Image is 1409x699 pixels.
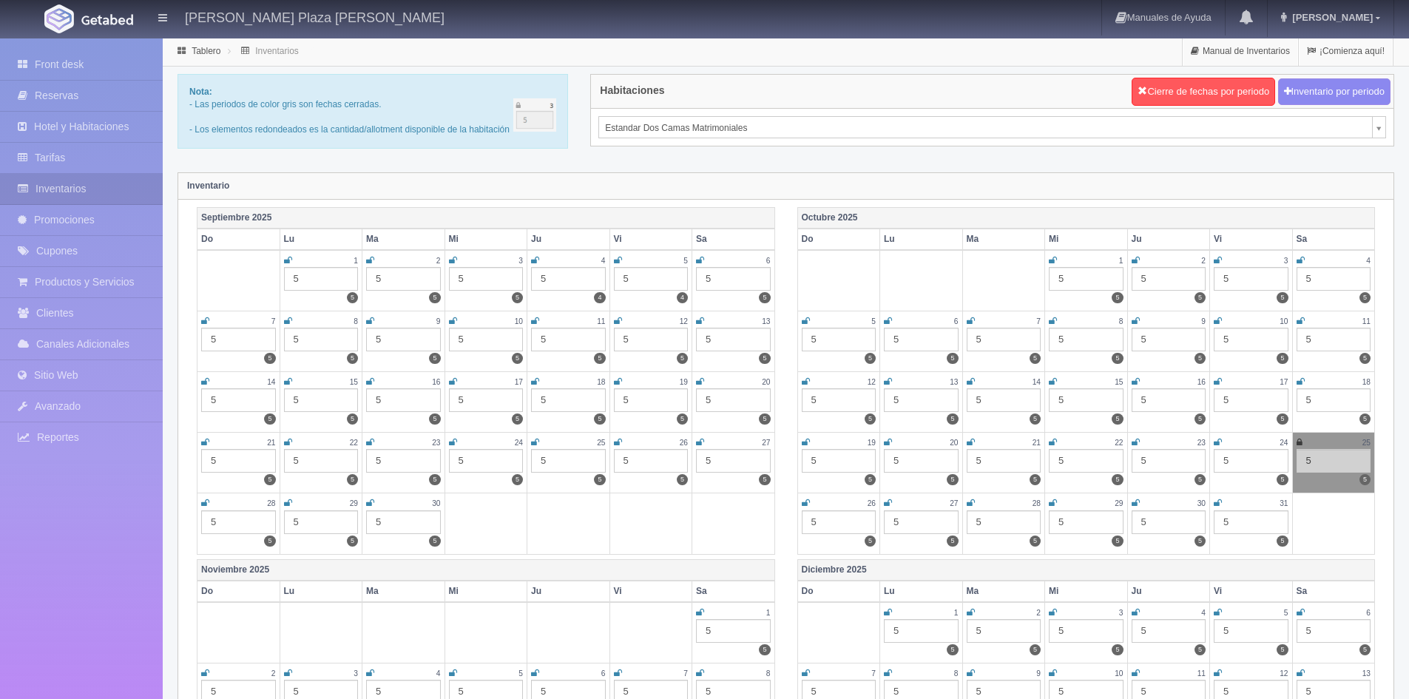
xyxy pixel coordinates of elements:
[614,328,689,351] div: 5
[1115,499,1123,507] small: 29
[1183,37,1298,66] a: Manual de Inventarios
[677,413,688,425] label: 5
[1362,378,1371,386] small: 18
[597,439,605,447] small: 25
[354,317,358,325] small: 8
[1115,378,1123,386] small: 15
[284,449,359,473] div: 5
[1132,267,1206,291] div: 5
[531,388,606,412] div: 5
[1049,267,1124,291] div: 5
[865,536,876,547] label: 5
[1033,499,1041,507] small: 28
[950,439,958,447] small: 20
[1280,669,1288,678] small: 12
[284,328,359,351] div: 5
[1197,378,1206,386] small: 16
[868,439,876,447] small: 19
[1362,317,1371,325] small: 11
[354,257,358,265] small: 1
[429,353,440,364] label: 5
[350,378,358,386] small: 15
[449,388,524,412] div: 5
[797,581,880,602] th: Do
[597,378,605,386] small: 18
[967,449,1041,473] div: 5
[696,328,771,351] div: 5
[1030,644,1041,655] label: 5
[802,328,876,351] div: 5
[527,581,610,602] th: Ju
[284,510,359,534] div: 5
[1297,619,1371,643] div: 5
[515,317,523,325] small: 10
[436,669,441,678] small: 4
[1288,12,1373,23] span: [PERSON_NAME]
[512,292,523,303] label: 5
[1210,581,1293,602] th: Vi
[802,449,876,473] div: 5
[264,474,275,485] label: 5
[1359,413,1371,425] label: 5
[436,257,441,265] small: 2
[1280,439,1288,447] small: 24
[1195,292,1206,303] label: 5
[1036,609,1041,617] small: 2
[44,4,74,33] img: Getabed
[1132,449,1206,473] div: 5
[1195,644,1206,655] label: 5
[884,619,959,643] div: 5
[880,581,963,602] th: Lu
[201,388,276,412] div: 5
[1362,439,1371,447] small: 25
[1292,229,1375,250] th: Sa
[366,267,441,291] div: 5
[1132,510,1206,534] div: 5
[692,581,775,602] th: Sa
[1277,292,1288,303] label: 5
[1049,449,1124,473] div: 5
[201,510,276,534] div: 5
[594,292,605,303] label: 4
[1119,257,1124,265] small: 1
[1297,267,1371,291] div: 5
[1112,644,1123,655] label: 5
[197,207,775,229] th: Septiembre 2025
[429,413,440,425] label: 5
[802,388,876,412] div: 5
[880,229,963,250] th: Lu
[347,292,358,303] label: 5
[871,669,876,678] small: 7
[947,474,958,485] label: 5
[429,474,440,485] label: 5
[1049,388,1124,412] div: 5
[515,378,523,386] small: 17
[1045,581,1128,602] th: Mi
[1362,669,1371,678] small: 13
[1132,619,1206,643] div: 5
[267,499,275,507] small: 28
[609,581,692,602] th: Vi
[967,388,1041,412] div: 5
[432,439,440,447] small: 23
[868,499,876,507] small: 26
[1284,609,1288,617] small: 5
[605,117,1366,139] span: Estandar Dos Camas Matrimoniales
[267,439,275,447] small: 21
[445,229,527,250] th: Mi
[1366,257,1371,265] small: 4
[347,536,358,547] label: 5
[527,229,610,250] th: Ju
[1277,353,1288,364] label: 5
[1112,292,1123,303] label: 5
[759,413,770,425] label: 5
[1112,413,1123,425] label: 5
[594,413,605,425] label: 5
[1197,439,1206,447] small: 23
[947,644,958,655] label: 5
[1214,267,1288,291] div: 5
[515,439,523,447] small: 24
[1197,499,1206,507] small: 30
[449,449,524,473] div: 5
[600,85,664,96] h4: Habitaciones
